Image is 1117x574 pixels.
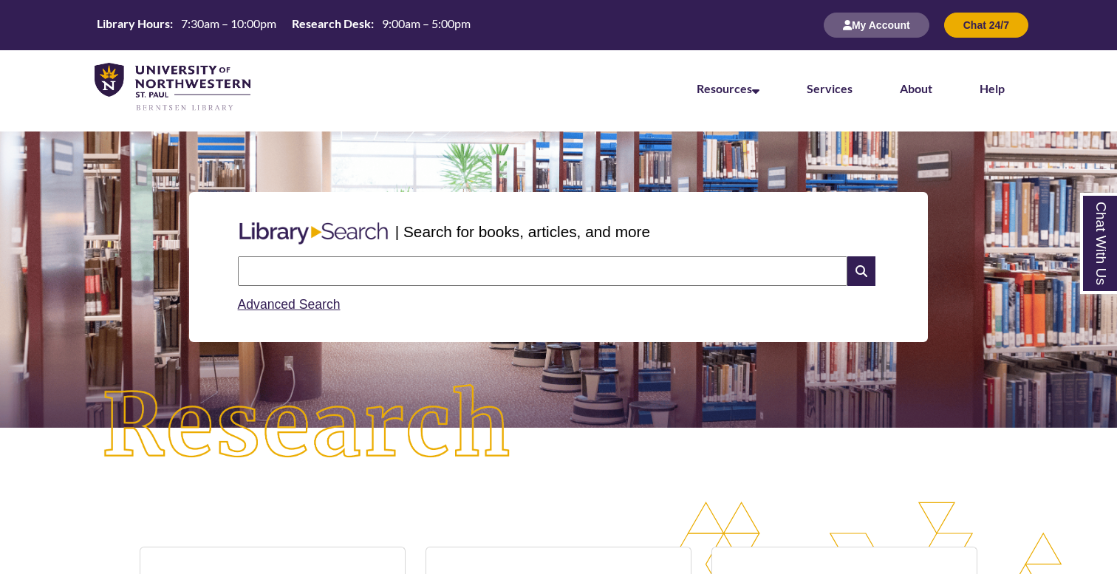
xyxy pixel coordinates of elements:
[807,81,853,95] a: Services
[56,339,558,513] img: Research
[824,13,929,38] button: My Account
[980,81,1005,95] a: Help
[91,16,476,35] a: Hours Today
[697,81,759,95] a: Resources
[824,18,929,31] a: My Account
[238,297,341,312] a: Advanced Search
[382,16,471,30] span: 9:00am – 5:00pm
[91,16,175,32] th: Library Hours:
[847,256,875,286] i: Search
[900,81,932,95] a: About
[944,18,1028,31] a: Chat 24/7
[181,16,276,30] span: 7:30am – 10:00pm
[232,216,395,250] img: Libary Search
[91,16,476,34] table: Hours Today
[95,63,250,112] img: UNWSP Library Logo
[944,13,1028,38] button: Chat 24/7
[395,220,650,243] p: | Search for books, articles, and more
[286,16,376,32] th: Research Desk:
